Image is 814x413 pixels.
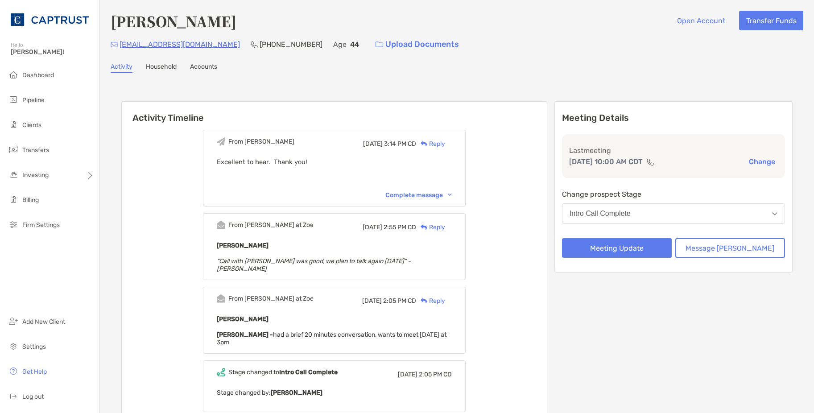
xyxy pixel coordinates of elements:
img: Phone Icon [251,41,258,48]
span: 2:05 PM CD [383,297,416,305]
p: 44 [350,39,359,50]
img: Event icon [217,368,225,376]
img: Reply icon [421,141,427,147]
div: Complete message [385,191,452,199]
img: Event icon [217,137,225,146]
span: [DATE] [398,371,417,378]
img: Chevron icon [448,194,452,196]
div: From [PERSON_NAME] at Zoe [228,295,314,302]
span: Dashboard [22,71,54,79]
span: Add New Client [22,318,65,326]
button: Change [746,157,778,166]
span: Pipeline [22,96,45,104]
img: transfers icon [8,144,19,155]
img: Open dropdown arrow [772,212,777,215]
span: Excellent to hear. Thank you! [217,158,307,166]
p: Age [333,39,347,50]
span: 3:14 PM CD [384,140,416,148]
img: Event icon [217,294,225,303]
img: firm-settings icon [8,219,19,230]
span: Log out [22,393,44,401]
a: Household [146,63,177,73]
span: [DATE] [363,140,383,148]
p: Stage changed by: [217,387,452,398]
a: Accounts [190,63,217,73]
img: logout icon [8,391,19,401]
span: Firm Settings [22,221,60,229]
button: Open Account [670,11,732,30]
span: Clients [22,121,41,129]
div: Intro Call Complete [570,210,631,218]
div: From [PERSON_NAME] at Zoe [228,221,314,229]
strong: [PERSON_NAME] - [217,331,273,339]
div: Reply [416,223,445,232]
img: communication type [646,158,654,165]
span: Get Help [22,368,47,376]
span: [DATE] [363,223,382,231]
a: Activity [111,63,132,73]
button: Message [PERSON_NAME] [675,238,785,258]
em: "Call with [PERSON_NAME] was good, we plan to talk again [DATE]" - [PERSON_NAME] [217,257,411,273]
b: [PERSON_NAME] [217,242,269,249]
p: Change prospect Stage [562,189,785,200]
p: Last meeting [569,145,778,156]
div: Reply [416,296,445,306]
span: Settings [22,343,46,351]
img: CAPTRUST Logo [11,4,89,36]
p: Meeting Details [562,112,785,124]
b: Intro Call Complete [279,368,338,376]
div: Reply [416,139,445,149]
button: Meeting Update [562,238,672,258]
span: Billing [22,196,39,204]
img: get-help icon [8,366,19,376]
img: Email Icon [111,42,118,47]
b: [PERSON_NAME] [217,315,269,323]
img: clients icon [8,119,19,130]
button: Transfer Funds [739,11,803,30]
p: [DATE] 10:00 AM CDT [569,156,643,167]
img: investing icon [8,169,19,180]
img: Event icon [217,221,225,229]
h4: [PERSON_NAME] [111,11,236,31]
p: [EMAIL_ADDRESS][DOMAIN_NAME] [120,39,240,50]
button: Intro Call Complete [562,203,785,224]
img: pipeline icon [8,94,19,105]
p: [PHONE_NUMBER] [260,39,322,50]
img: settings icon [8,341,19,351]
b: [PERSON_NAME] [271,389,322,396]
span: had a brief 20 minutes conversation, wants to meet [DATE] at 3pm [217,331,446,346]
span: 2:55 PM CD [384,223,416,231]
img: Reply icon [421,224,427,230]
img: Reply icon [421,298,427,304]
span: 2:05 PM CD [419,371,452,378]
a: Upload Documents [370,35,465,54]
span: [DATE] [362,297,382,305]
span: [PERSON_NAME]! [11,48,94,56]
img: button icon [376,41,383,48]
span: Investing [22,171,49,179]
div: From [PERSON_NAME] [228,138,294,145]
img: billing icon [8,194,19,205]
span: Transfers [22,146,49,154]
img: dashboard icon [8,69,19,80]
h6: Activity Timeline [122,102,547,123]
img: add_new_client icon [8,316,19,326]
div: Stage changed to [228,368,338,376]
